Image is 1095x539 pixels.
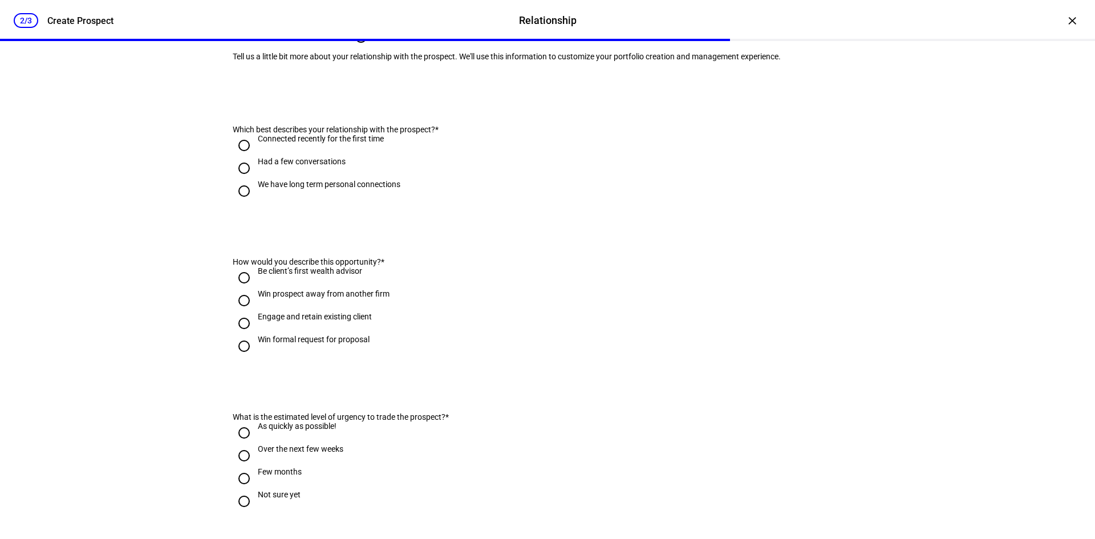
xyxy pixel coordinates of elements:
div: Create Prospect [47,15,113,26]
div: Had a few conversations [258,157,346,166]
div: Relationship [519,13,577,28]
div: Few months [258,467,302,476]
div: Engage and retain existing client [258,312,372,321]
div: As quickly as possible! [258,422,336,431]
span: Which best describes your relationship with the prospect? [233,125,435,134]
span: What is the estimated level of urgency to trade the prospect? [233,412,445,422]
div: We have long term personal connections [258,180,400,189]
div: Over the next few weeks [258,444,343,453]
div: Be client’s first wealth advisor [258,266,362,275]
div: × [1063,11,1081,30]
div: Not sure yet [258,490,301,499]
div: Win formal request for proposal [258,335,370,344]
div: Connected recently for the first time [258,134,384,143]
span: How would you describe this opportunity? [233,257,381,266]
div: 2/3 [14,13,38,28]
div: Win prospect away from another firm [258,289,390,298]
div: Tell us a little bit more about your relationship with the prospect. We'll use this information t... [233,52,862,61]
